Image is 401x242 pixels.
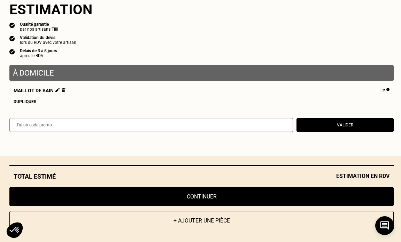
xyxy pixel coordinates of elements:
[20,40,76,45] div: lors du RDV avec votre artisan
[9,35,15,41] img: icon list info
[9,1,394,18] section: Estimation
[20,35,76,40] div: Validation du devis
[386,88,390,91] img: Pourquoi le prix est indéfini ?
[296,118,394,132] button: Valider
[9,187,394,206] button: Continuer
[20,48,57,53] div: Délais de 3 à 5 jours
[13,69,390,77] p: À domicile
[9,173,394,180] div: Total estimé
[14,99,390,104] div: Dupliquer
[55,88,60,92] img: Éditer
[9,211,394,230] button: + Ajouter une pièce
[20,27,58,32] div: par nos artisans Tilli
[62,88,65,92] img: Supprimer
[20,53,57,58] div: après le RDV
[383,88,390,94] div: ?
[14,88,65,94] span: Maillot de bain
[9,48,15,55] img: icon list info
[20,22,58,27] div: Qualité garantie
[9,118,293,132] input: J‘ai un code promo
[336,173,390,180] span: Estimation en RDV
[9,22,15,28] img: icon list info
